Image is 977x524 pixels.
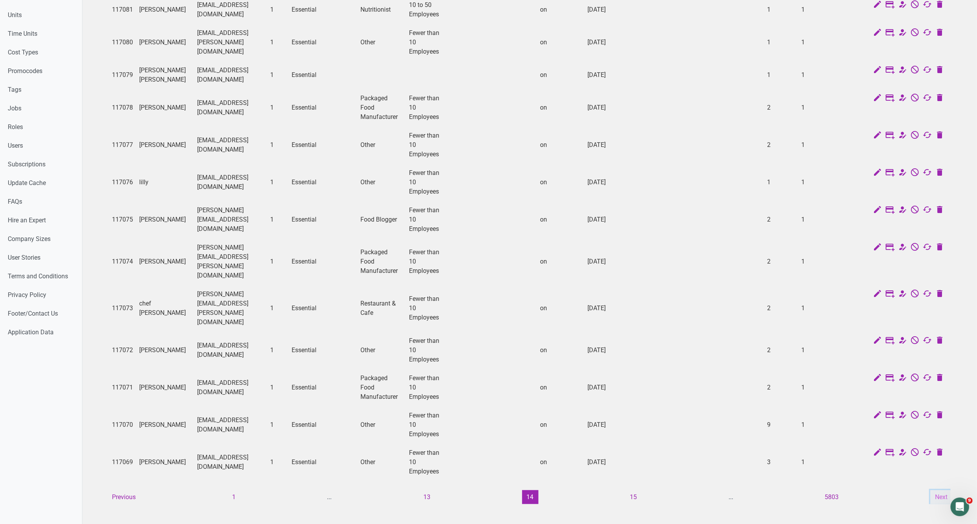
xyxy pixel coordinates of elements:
[764,332,798,369] td: 2
[419,490,435,504] button: 13
[194,444,267,481] td: [EMAIL_ADDRESS][DOMAIN_NAME]
[537,164,584,201] td: on
[935,374,944,384] a: Delete User
[898,374,907,384] a: Change Account Type
[537,238,584,285] td: on
[898,290,907,300] a: Change Account Type
[522,490,538,504] button: 14
[764,369,798,406] td: 2
[194,332,267,369] td: [EMAIL_ADDRESS][DOMAIN_NAME]
[584,24,621,61] td: [DATE]
[357,24,405,61] td: Other
[885,168,895,178] a: Edit Subscription
[873,290,882,300] a: Edit
[267,24,288,61] td: 1
[898,448,907,458] a: Change Account Type
[923,374,932,384] a: Change Auto Renewal
[898,131,907,141] a: Change Account Type
[406,126,446,164] td: Fewer than 10 Employees
[799,24,842,61] td: 1
[288,126,322,164] td: Essential
[898,28,907,38] a: Change Account Type
[194,89,267,126] td: [EMAIL_ADDRESS][DOMAIN_NAME]
[584,285,621,332] td: [DATE]
[406,238,446,285] td: Fewer than 10 Employees
[406,89,446,126] td: Fewer than 10 Employees
[109,285,136,332] td: 117073
[923,206,932,216] a: Change Auto Renewal
[109,332,136,369] td: 117072
[898,206,907,216] a: Change Account Type
[799,61,842,89] td: 1
[923,290,932,300] a: Change Auto Renewal
[537,444,584,481] td: on
[288,89,322,126] td: Essential
[910,94,919,104] a: Cancel Subscription
[873,336,882,346] a: Edit
[267,61,288,89] td: 1
[923,94,932,104] a: Change Auto Renewal
[357,164,405,201] td: Other
[406,285,446,332] td: Fewer than 10 Employees
[764,406,798,444] td: 9
[584,164,621,201] td: [DATE]
[288,164,322,201] td: Essential
[935,206,944,216] a: Delete User
[136,238,194,285] td: [PERSON_NAME]
[267,126,288,164] td: 1
[357,126,405,164] td: Other
[136,61,194,89] td: [PERSON_NAME] [PERSON_NAME]
[107,490,140,504] button: Previous
[935,28,944,38] a: Delete User
[194,406,267,444] td: [EMAIL_ADDRESS][DOMAIN_NAME]
[764,126,798,164] td: 2
[109,238,136,285] td: 117074
[885,243,895,253] a: Edit Subscription
[923,0,932,10] a: Change Auto Renewal
[537,201,584,238] td: on
[935,0,944,10] a: Delete User
[136,406,194,444] td: [PERSON_NAME]
[799,89,842,126] td: 1
[873,131,882,141] a: Edit
[357,332,405,369] td: Other
[935,94,944,104] a: Delete User
[288,201,322,238] td: Essential
[584,201,621,238] td: [DATE]
[967,498,973,504] span: 9
[267,406,288,444] td: 1
[885,448,895,458] a: Edit Subscription
[109,89,136,126] td: 117078
[406,201,446,238] td: Fewer than 10 Employees
[288,238,322,285] td: Essential
[935,243,944,253] a: Delete User
[898,411,907,421] a: Change Account Type
[136,24,194,61] td: [PERSON_NAME]
[537,89,584,126] td: on
[406,164,446,201] td: Fewer than 10 Employees
[194,369,267,406] td: [EMAIL_ADDRESS][DOMAIN_NAME]
[799,444,842,481] td: 1
[873,374,882,384] a: Edit
[357,444,405,481] td: Other
[873,243,882,253] a: Edit
[820,490,843,504] button: 5803
[584,369,621,406] td: [DATE]
[935,336,944,346] a: Delete User
[267,369,288,406] td: 1
[584,444,621,481] td: [DATE]
[267,444,288,481] td: 1
[885,206,895,216] a: Edit Subscription
[935,290,944,300] a: Delete User
[873,448,882,458] a: Edit
[923,66,932,76] a: Change Auto Renewal
[288,285,322,332] td: Essential
[885,0,895,10] a: Edit Subscription
[885,66,895,76] a: Edit Subscription
[873,411,882,421] a: Edit
[194,164,267,201] td: [EMAIL_ADDRESS][DOMAIN_NAME]
[935,448,944,458] a: Delete User
[584,126,621,164] td: [DATE]
[136,164,194,201] td: lilly
[537,126,584,164] td: on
